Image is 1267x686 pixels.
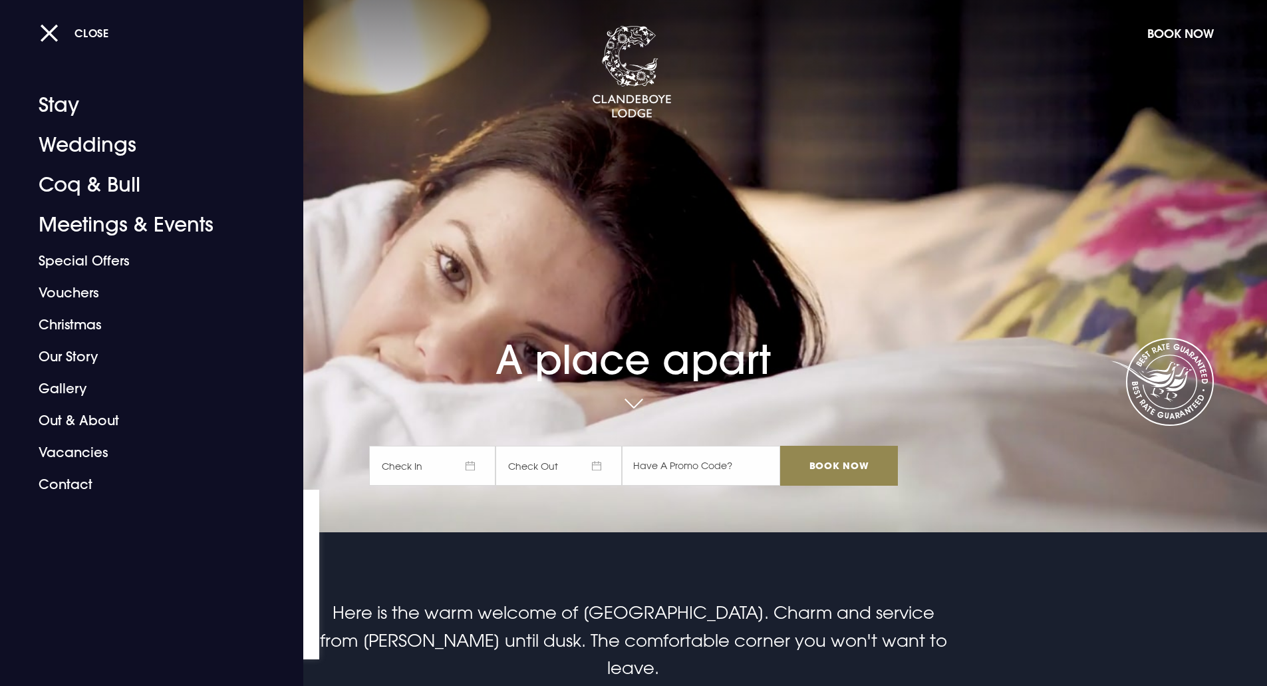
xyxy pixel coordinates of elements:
img: Clandeboye Lodge [592,26,672,119]
button: Close [40,19,109,47]
h1: A place apart [369,294,897,383]
a: Gallery [39,373,249,405]
a: Contact [39,468,249,500]
span: Check In [369,446,495,486]
span: Check Out [495,446,622,486]
button: Book Now [1141,19,1220,48]
span: Close [74,26,109,40]
a: Stay [39,85,249,125]
input: Have A Promo Code? [622,446,780,486]
a: Our Story [39,341,249,373]
a: Meetings & Events [39,205,249,245]
a: Vacancies [39,436,249,468]
p: Here is the warm welcome of [GEOGRAPHIC_DATA]. Charm and service from [PERSON_NAME] until dusk. T... [317,599,950,682]
a: Weddings [39,125,249,165]
input: Book Now [780,446,897,486]
a: Christmas [39,309,249,341]
a: Vouchers [39,277,249,309]
a: Special Offers [39,245,249,277]
a: Coq & Bull [39,165,249,205]
a: Out & About [39,405,249,436]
